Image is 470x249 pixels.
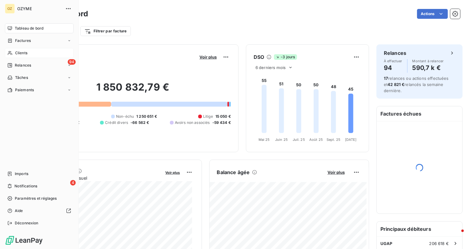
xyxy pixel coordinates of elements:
span: Imports [15,171,28,177]
tspan: Sept. 25 [327,137,340,142]
span: 1 250 651 € [136,114,157,119]
span: 17 [384,76,388,81]
img: Logo LeanPay [5,235,43,245]
span: Tâches [15,75,28,80]
tspan: Juil. 25 [293,137,305,142]
h4: 94 [384,63,402,73]
span: Notifications [14,183,37,189]
span: OZYME [17,6,62,11]
span: Tableau de bord [15,26,43,31]
span: UGAP [380,241,392,246]
span: 206 618 € [429,241,449,246]
tspan: [DATE] [345,137,357,142]
span: Déconnexion [15,220,38,226]
span: Paiements [15,87,34,93]
span: 15 050 € [215,114,231,119]
h6: Factures échues [377,106,462,121]
h6: DSO [254,53,264,61]
span: relances ou actions effectuées et relancés la semaine dernière. [384,76,449,93]
span: Voir plus [199,55,217,59]
span: Crédit divers [105,120,128,125]
span: Factures [15,38,31,43]
span: À effectuer [384,59,402,63]
span: Litige [203,114,213,119]
span: Montant à relancer [412,59,444,63]
tspan: Juin 25 [275,137,288,142]
span: Voir plus [327,170,345,175]
a: Aide [5,206,74,216]
span: 6 derniers mois [255,65,286,70]
h6: Balance âgée [217,169,250,176]
button: Voir plus [326,169,347,175]
span: 4 [70,180,76,186]
span: -66 562 € [131,120,149,125]
button: Voir plus [164,169,182,175]
span: 94 [68,59,76,65]
span: -3 jours [274,54,297,60]
h2: 1 850 832,79 € [35,81,231,100]
h6: Principaux débiteurs [377,222,462,236]
div: OZ [5,4,15,14]
span: -59 434 € [212,120,231,125]
span: Chiffre d'affaires mensuel [35,175,161,181]
span: Relances [15,63,31,68]
span: Clients [15,50,27,56]
tspan: Août 25 [309,137,323,142]
span: Non-échu [116,114,134,119]
span: Voir plus [166,170,180,175]
span: Paramètres et réglages [15,196,57,201]
button: Filtrer par facture [80,26,131,36]
button: Voir plus [198,54,219,60]
span: 42 821 € [388,82,404,87]
tspan: Mai 25 [259,137,270,142]
span: Aide [15,208,23,214]
h4: 590,7 k € [412,63,444,73]
iframe: Intercom live chat [449,228,464,243]
span: Avoirs non associés [175,120,210,125]
h6: Relances [384,49,406,57]
button: Actions [417,9,448,19]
